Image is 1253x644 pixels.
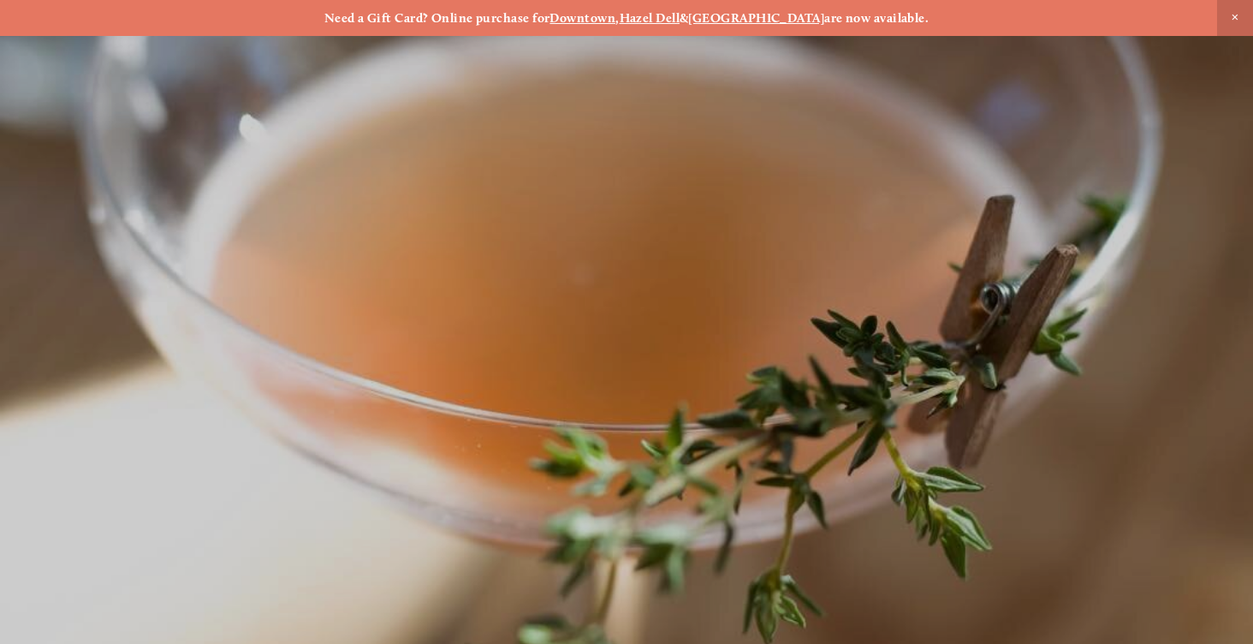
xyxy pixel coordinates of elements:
a: [GEOGRAPHIC_DATA] [688,10,824,26]
strong: & [680,10,688,26]
strong: , [615,10,619,26]
strong: Need a Gift Card? Online purchase for [324,10,550,26]
a: Downtown [549,10,615,26]
a: Hazel Dell [620,10,680,26]
strong: are now available. [824,10,929,26]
